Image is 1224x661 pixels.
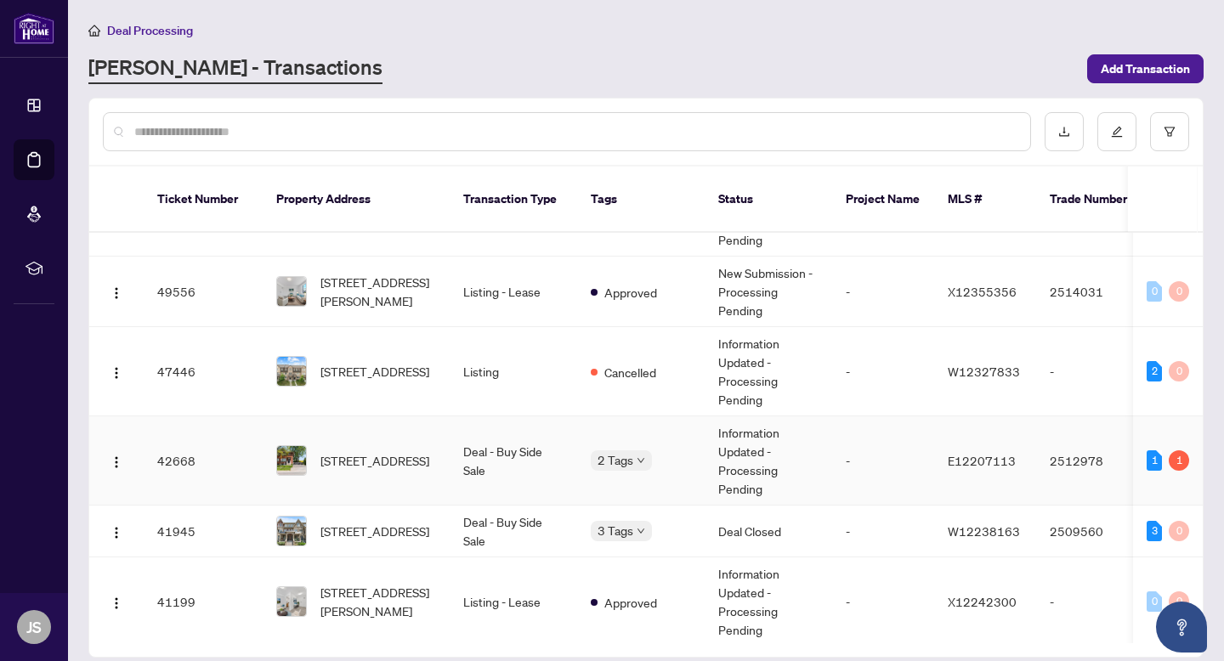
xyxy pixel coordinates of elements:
[144,327,263,416] td: 47446
[320,583,436,620] span: [STREET_ADDRESS][PERSON_NAME]
[705,327,832,416] td: Information Updated - Processing Pending
[1147,591,1162,612] div: 0
[277,357,306,386] img: thumbnail-img
[263,167,450,233] th: Property Address
[450,167,577,233] th: Transaction Type
[144,257,263,327] td: 49556
[598,521,633,540] span: 3 Tags
[705,506,832,557] td: Deal Closed
[277,587,306,616] img: thumbnail-img
[450,506,577,557] td: Deal - Buy Side Sale
[1169,361,1189,381] div: 0
[103,517,130,545] button: Logo
[577,167,705,233] th: Tags
[144,167,263,233] th: Ticket Number
[637,456,645,465] span: down
[1036,327,1155,416] td: -
[88,54,382,84] a: [PERSON_NAME] - Transactions
[948,523,1020,539] span: W12238163
[1169,281,1189,302] div: 0
[598,450,633,470] span: 2 Tags
[1058,126,1070,138] span: download
[320,522,429,540] span: [STREET_ADDRESS]
[948,284,1017,299] span: X12355356
[450,557,577,647] td: Listing - Lease
[110,526,123,540] img: Logo
[103,278,130,305] button: Logo
[320,451,429,470] span: [STREET_ADDRESS]
[948,364,1020,379] span: W12327833
[832,167,934,233] th: Project Name
[1169,591,1189,612] div: 0
[1147,281,1162,302] div: 0
[88,25,100,37] span: home
[1036,257,1155,327] td: 2514031
[144,416,263,506] td: 42668
[26,615,42,639] span: JS
[1045,112,1084,151] button: download
[110,286,123,300] img: Logo
[277,446,306,475] img: thumbnail-img
[604,363,656,381] span: Cancelled
[1164,126,1176,138] span: filter
[277,277,306,306] img: thumbnail-img
[144,557,263,647] td: 41199
[1036,167,1155,233] th: Trade Number
[103,358,130,385] button: Logo
[948,594,1017,609] span: X12242300
[705,557,832,647] td: Information Updated - Processing Pending
[705,167,832,233] th: Status
[1147,521,1162,541] div: 3
[1156,602,1207,653] button: Open asap
[832,557,934,647] td: -
[604,283,657,302] span: Approved
[1097,112,1136,151] button: edit
[450,416,577,506] td: Deal - Buy Side Sale
[320,273,436,310] span: [STREET_ADDRESS][PERSON_NAME]
[103,588,130,615] button: Logo
[107,23,193,38] span: Deal Processing
[144,506,263,557] td: 41945
[14,13,54,44] img: logo
[637,527,645,535] span: down
[1147,450,1162,471] div: 1
[832,257,934,327] td: -
[832,327,934,416] td: -
[1111,126,1123,138] span: edit
[103,447,130,474] button: Logo
[110,455,123,469] img: Logo
[1169,521,1189,541] div: 0
[1150,112,1189,151] button: filter
[277,517,306,545] img: thumbnail-img
[1169,450,1189,471] div: 1
[1036,557,1155,647] td: -
[934,167,1036,233] th: MLS #
[1036,506,1155,557] td: 2509560
[450,327,577,416] td: Listing
[110,596,123,610] img: Logo
[1036,416,1155,506] td: 2512978
[832,506,934,557] td: -
[604,593,657,612] span: Approved
[1147,361,1162,381] div: 2
[832,416,934,506] td: -
[1101,55,1190,82] span: Add Transaction
[450,257,577,327] td: Listing - Lease
[948,453,1016,468] span: E12207113
[110,366,123,380] img: Logo
[705,416,832,506] td: Information Updated - Processing Pending
[705,257,832,327] td: New Submission - Processing Pending
[320,362,429,381] span: [STREET_ADDRESS]
[1087,54,1204,83] button: Add Transaction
